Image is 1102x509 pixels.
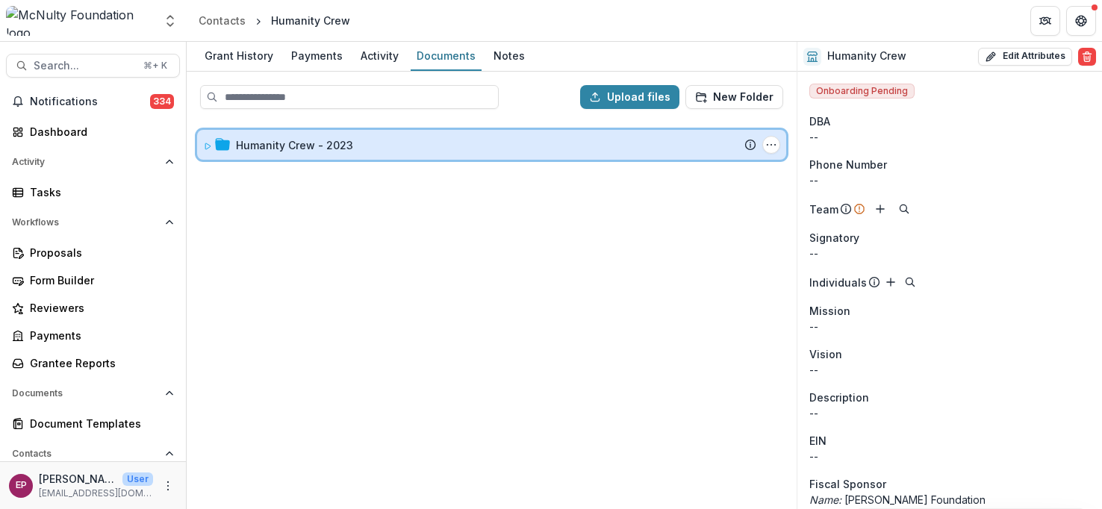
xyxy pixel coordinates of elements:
h2: Humanity Crew [827,50,906,63]
a: Proposals [6,240,180,265]
div: Proposals [30,245,168,260]
div: Reviewers [30,300,168,316]
p: User [122,472,153,486]
p: EIN [809,433,826,449]
button: Search [895,200,913,218]
div: Humanity Crew [271,13,350,28]
img: McNulty Foundation logo [6,6,154,36]
button: Add [882,273,900,291]
span: Description [809,390,869,405]
div: Contacts [199,13,246,28]
a: Document Templates [6,411,180,436]
button: Open Workflows [6,210,180,234]
a: Documents [411,42,482,71]
button: Partners [1030,6,1060,36]
span: Workflows [12,217,159,228]
button: Upload files [580,85,679,109]
div: -- [809,246,1090,261]
a: Dashboard [6,119,180,144]
span: Contacts [12,449,159,459]
div: ⌘ + K [140,57,170,74]
p: -- [809,319,1090,334]
a: Grant History [199,42,279,71]
nav: breadcrumb [193,10,356,31]
div: Esther Park [16,481,27,490]
button: Notifications334 [6,90,180,113]
button: Search... [6,54,180,78]
a: Grantee Reports [6,351,180,375]
p: [PERSON_NAME] [39,471,116,487]
div: Document Templates [30,416,168,431]
a: Contacts [193,10,252,31]
p: -- [809,405,1090,421]
button: Open Activity [6,150,180,174]
span: 334 [150,94,174,109]
p: -- [809,362,1090,378]
button: Delete [1078,48,1096,66]
span: Onboarding Pending [809,84,915,99]
div: Notes [488,45,531,66]
span: Fiscal Sponsor [809,476,886,492]
div: Grant History [199,45,279,66]
button: Open Documents [6,381,180,405]
span: Signatory [809,230,859,246]
a: Payments [6,323,180,348]
a: Form Builder [6,268,180,293]
p: Team [809,202,838,217]
div: Dashboard [30,124,168,140]
a: Tasks [6,180,180,204]
span: Phone Number [809,157,887,172]
a: Notes [488,42,531,71]
button: Open Contacts [6,442,180,466]
a: Reviewers [6,296,180,320]
span: Activity [12,157,159,167]
div: Grantee Reports [30,355,168,371]
div: Documents [411,45,482,66]
div: -- [809,449,1090,464]
a: Payments [285,42,349,71]
div: -- [809,129,1090,145]
button: Search [901,273,919,291]
button: Get Help [1066,6,1096,36]
span: Documents [12,388,159,399]
span: Notifications [30,96,150,108]
span: DBA [809,113,830,129]
div: Payments [30,328,168,343]
span: Vision [809,346,842,362]
div: Humanity Crew - 2023Humanity Crew - 2023 Options [197,130,786,160]
i: Name: [809,493,841,506]
p: [PERSON_NAME] Foundation [809,492,1090,508]
button: Humanity Crew - 2023 Options [762,136,780,154]
div: Form Builder [30,272,168,288]
button: More [159,477,177,495]
div: Activity [355,45,405,66]
div: Payments [285,45,349,66]
p: [EMAIL_ADDRESS][DOMAIN_NAME] [39,487,153,500]
span: Mission [809,303,850,319]
div: Humanity Crew - 2023 [236,137,353,153]
button: Open entity switcher [160,6,181,36]
span: Search... [34,60,134,72]
button: New Folder [685,85,783,109]
button: Add [871,200,889,218]
button: Edit Attributes [978,48,1072,66]
p: Individuals [809,275,867,290]
div: -- [809,172,1090,188]
div: Tasks [30,184,168,200]
a: Activity [355,42,405,71]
